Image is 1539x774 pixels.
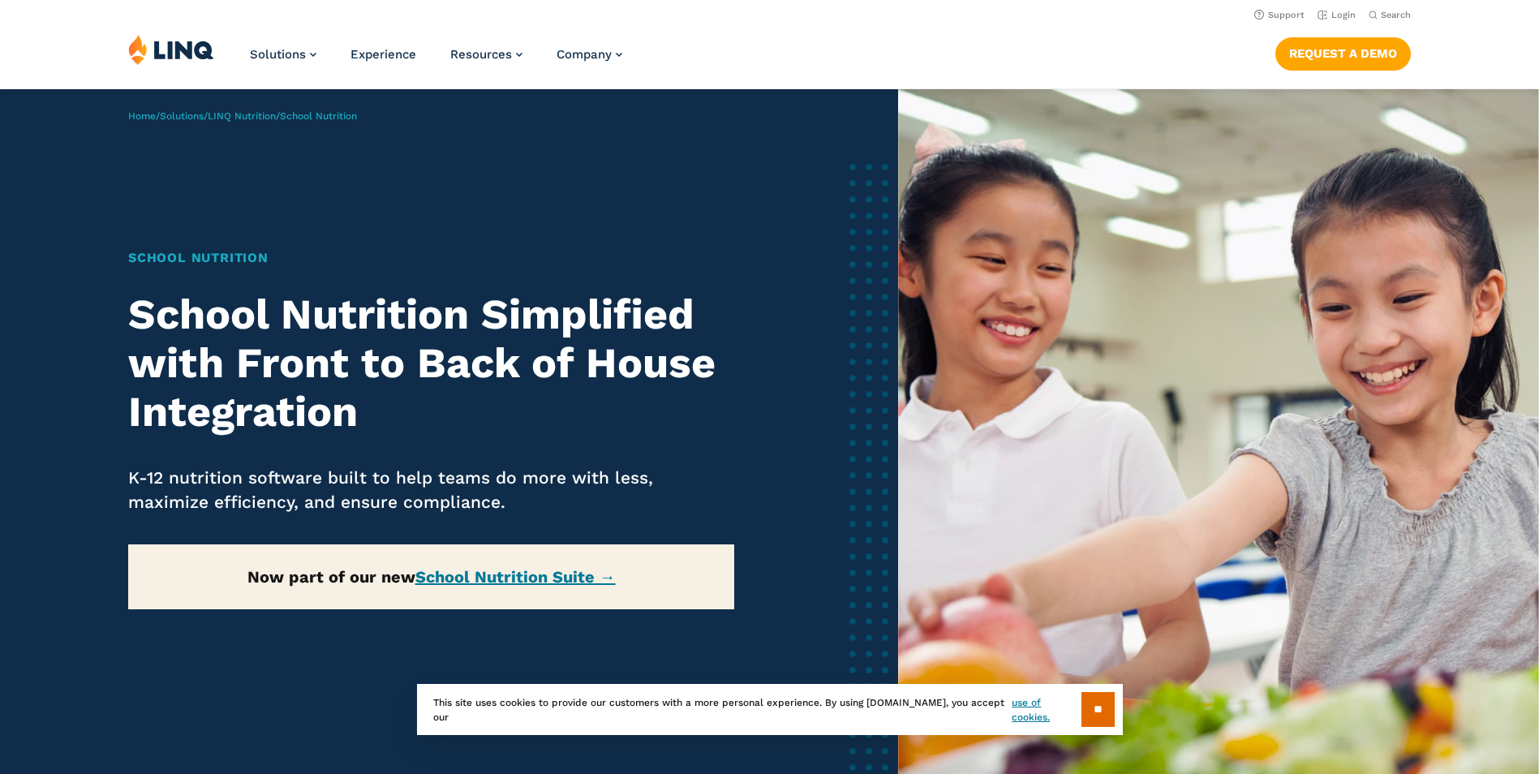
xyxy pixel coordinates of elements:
[557,47,622,62] a: Company
[557,47,612,62] span: Company
[450,47,512,62] span: Resources
[280,110,357,122] span: School Nutrition
[1275,34,1411,70] nav: Button Navigation
[1381,10,1411,20] span: Search
[1275,37,1411,70] a: Request a Demo
[250,47,316,62] a: Solutions
[247,567,616,587] strong: Now part of our new
[450,47,522,62] a: Resources
[128,110,357,122] span: / / /
[1369,9,1411,21] button: Open Search Bar
[250,34,622,88] nav: Primary Navigation
[128,466,734,514] p: K-12 nutrition software built to help teams do more with less, maximize efficiency, and ensure co...
[1254,10,1305,20] a: Support
[128,290,734,436] h2: School Nutrition Simplified with Front to Back of House Integration
[160,110,204,122] a: Solutions
[128,34,214,65] img: LINQ | K‑12 Software
[208,110,276,122] a: LINQ Nutrition
[417,684,1123,735] div: This site uses cookies to provide our customers with a more personal experience. By using [DOMAIN...
[350,47,416,62] a: Experience
[128,248,734,268] h1: School Nutrition
[128,110,156,122] a: Home
[250,47,306,62] span: Solutions
[415,567,616,587] a: School Nutrition Suite →
[1012,695,1081,725] a: use of cookies.
[1318,10,1356,20] a: Login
